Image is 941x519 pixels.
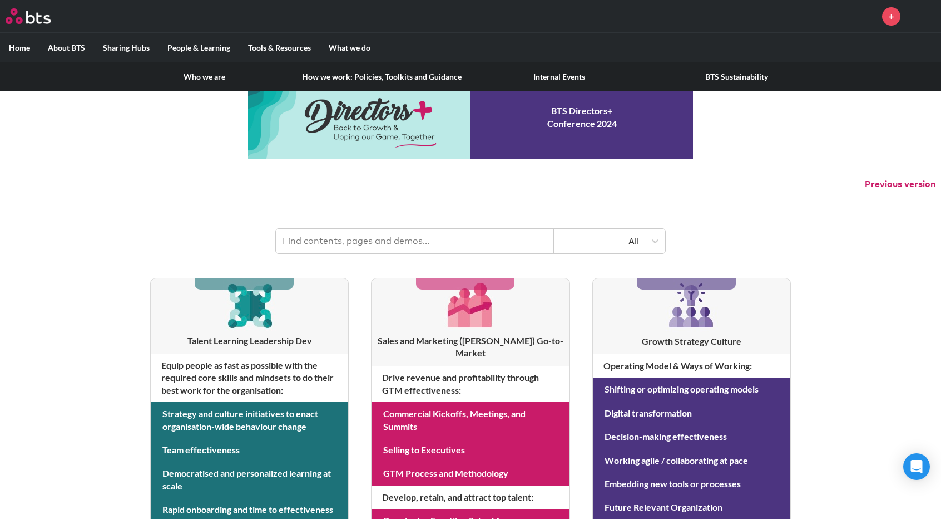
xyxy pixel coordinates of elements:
div: Open Intercom Messenger [903,453,930,480]
label: What we do [320,33,379,62]
label: Tools & Resources [239,33,320,62]
h3: Sales and Marketing ([PERSON_NAME]) Go-to-Market [372,335,569,360]
label: About BTS [39,33,94,62]
label: Sharing Hubs [94,33,159,62]
div: All [559,235,639,247]
a: Profile [909,3,935,30]
img: [object Object] [223,278,276,331]
button: Previous version [865,178,935,190]
input: Find contents, pages and demos... [276,229,554,253]
a: Go home [6,8,71,24]
h3: Talent Learning Leadership Dev [151,335,348,347]
label: People & Learning [159,33,239,62]
img: [object Object] [444,278,497,331]
h4: Equip people as fast as possible with the required core skills and mindsets to do their best work... [151,354,348,402]
img: [object Object] [665,278,718,332]
h4: Operating Model & Ways of Working : [593,354,790,378]
h3: Growth Strategy Culture [593,335,790,347]
h4: Develop, retain, and attract top talent : [372,486,569,509]
img: Rebecca Rammer [909,3,935,30]
h4: Drive revenue and profitability through GTM effectiveness : [372,366,569,402]
a: + [882,7,900,26]
img: BTS Logo [6,8,51,24]
a: Conference 2024 [248,76,693,159]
